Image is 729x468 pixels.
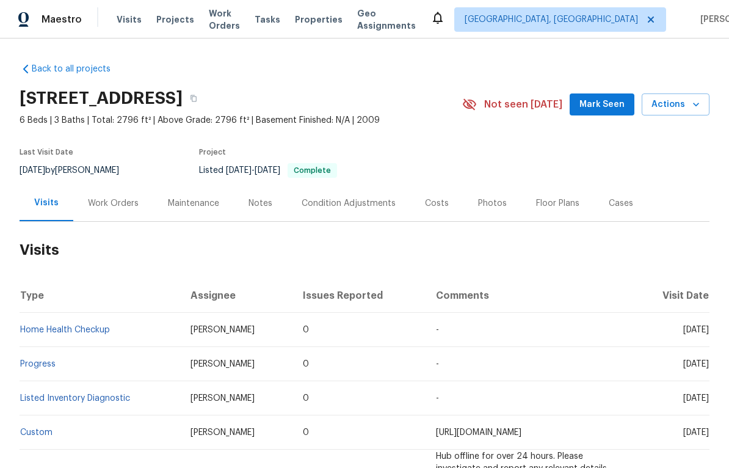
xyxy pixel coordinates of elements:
[478,197,507,210] div: Photos
[190,428,255,437] span: [PERSON_NAME]
[293,279,427,313] th: Issues Reported
[199,148,226,156] span: Project
[199,166,337,175] span: Listed
[20,148,73,156] span: Last Visit Date
[20,92,183,104] h2: [STREET_ADDRESS]
[579,97,625,112] span: Mark Seen
[168,197,219,210] div: Maintenance
[303,428,309,437] span: 0
[426,279,633,313] th: Comments
[190,360,255,368] span: [PERSON_NAME]
[20,326,110,334] a: Home Health Checkup
[484,98,562,111] span: Not seen [DATE]
[255,15,280,24] span: Tasks
[183,87,205,109] button: Copy Address
[465,13,638,26] span: [GEOGRAPHIC_DATA], [GEOGRAPHIC_DATA]
[20,428,53,437] a: Custom
[642,93,709,116] button: Actions
[190,394,255,403] span: [PERSON_NAME]
[117,13,142,26] span: Visits
[88,197,139,210] div: Work Orders
[683,326,709,334] span: [DATE]
[181,279,293,313] th: Assignee
[303,360,309,368] span: 0
[683,360,709,368] span: [DATE]
[20,222,709,279] h2: Visits
[190,326,255,334] span: [PERSON_NAME]
[226,166,252,175] span: [DATE]
[425,197,449,210] div: Costs
[609,197,633,210] div: Cases
[436,360,439,368] span: -
[20,360,56,368] a: Progress
[156,13,194,26] span: Projects
[303,326,309,334] span: 0
[357,7,416,32] span: Geo Assignments
[20,279,181,313] th: Type
[226,166,280,175] span: -
[20,394,130,403] a: Listed Inventory Diagnostic
[651,97,700,112] span: Actions
[436,428,521,437] span: [URL][DOMAIN_NAME]
[436,326,439,334] span: -
[209,7,240,32] span: Work Orders
[289,167,336,174] span: Complete
[20,163,134,178] div: by [PERSON_NAME]
[34,197,59,209] div: Visits
[633,279,709,313] th: Visit Date
[20,166,45,175] span: [DATE]
[303,394,309,403] span: 0
[248,197,272,210] div: Notes
[42,13,82,26] span: Maestro
[295,13,343,26] span: Properties
[302,197,396,210] div: Condition Adjustments
[20,114,462,126] span: 6 Beds | 3 Baths | Total: 2796 ft² | Above Grade: 2796 ft² | Basement Finished: N/A | 2009
[683,428,709,437] span: [DATE]
[255,166,280,175] span: [DATE]
[536,197,579,210] div: Floor Plans
[683,394,709,403] span: [DATE]
[436,394,439,403] span: -
[570,93,634,116] button: Mark Seen
[20,63,137,75] a: Back to all projects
